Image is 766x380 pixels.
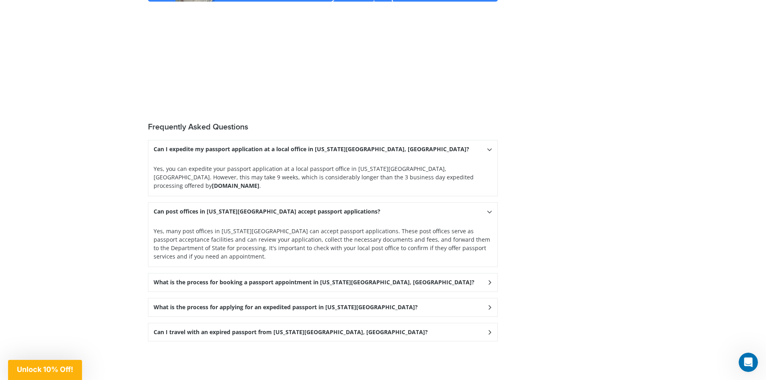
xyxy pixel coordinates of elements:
h3: Can I travel with an expired passport from [US_STATE][GEOGRAPHIC_DATA], [GEOGRAPHIC_DATA]? [154,329,428,336]
div: Unlock 10% Off! [8,360,82,380]
strong: [DOMAIN_NAME] [212,182,259,189]
h2: Frequently Asked Questions [148,122,498,132]
h3: What is the process for booking a passport appointment in [US_STATE][GEOGRAPHIC_DATA], [GEOGRAPHI... [154,279,474,286]
iframe: Customer reviews powered by Trustpilot [148,2,498,98]
h3: Can I expedite my passport application at a local office in [US_STATE][GEOGRAPHIC_DATA], [GEOGRAP... [154,146,469,153]
span: Unlock 10% Off! [17,365,73,374]
p: Yes, many post offices in [US_STATE][GEOGRAPHIC_DATA] can accept passport applications. These pos... [154,227,492,261]
h3: Can post offices in [US_STATE][GEOGRAPHIC_DATA] accept passport applications? [154,208,380,215]
iframe: Intercom live chat [739,353,758,372]
h3: What is the process for applying for an expedited passport in [US_STATE][GEOGRAPHIC_DATA]? [154,304,418,311]
p: Yes, you can expedite your passport application at a local passport office in [US_STATE][GEOGRAPH... [154,164,492,190]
